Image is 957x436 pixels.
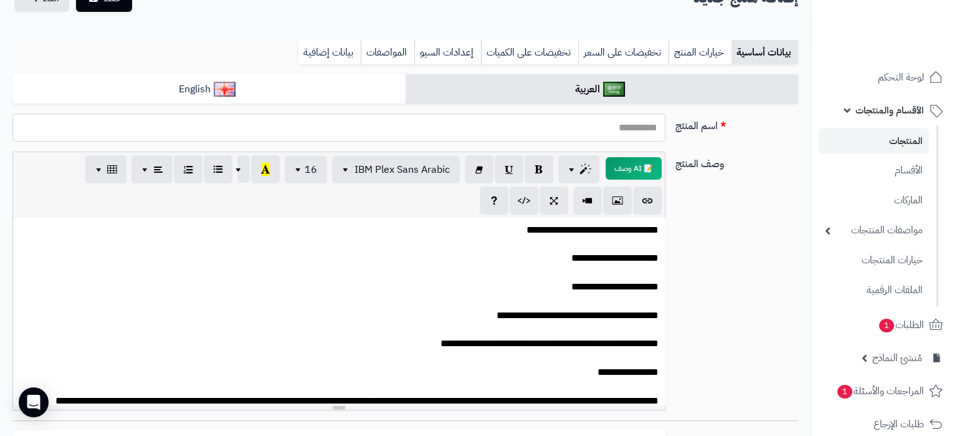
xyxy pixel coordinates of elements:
[731,40,798,65] a: بيانات أساسية
[414,40,481,65] a: إعدادات السيو
[606,157,662,180] button: 📝 AI وصف
[819,217,929,244] a: مواصفات المنتجات
[298,40,361,65] a: بيانات إضافية
[819,62,950,92] a: لوحة التحكم
[12,74,406,105] a: English
[603,82,625,97] img: العربية
[879,319,894,332] span: 1
[819,157,929,184] a: الأقسام
[878,69,924,86] span: لوحة التحكم
[305,162,317,177] span: 16
[819,247,929,274] a: خيارات المنتجات
[872,349,922,367] span: مُنشئ النماذج
[355,162,450,177] span: IBM Plex Sans Arabic
[214,82,236,97] img: English
[874,415,924,433] span: طلبات الإرجاع
[855,102,924,119] span: الأقسام والمنتجات
[285,156,327,183] button: 16
[19,387,49,417] div: Open Intercom Messenger
[837,385,852,399] span: 1
[578,40,669,65] a: تخفيضات على السعر
[878,316,924,334] span: الطلبات
[819,277,929,304] a: الملفات الرقمية
[406,74,799,105] a: العربية
[819,128,929,154] a: المنتجات
[819,376,950,406] a: المراجعات والأسئلة1
[670,152,803,172] label: وصف المنتج
[332,156,460,183] button: IBM Plex Sans Arabic
[819,310,950,340] a: الطلبات1
[670,114,803,133] label: اسم المنتج
[361,40,414,65] a: المواصفات
[481,40,578,65] a: تخفيضات على الكميات
[836,382,924,400] span: المراجعات والأسئلة
[819,187,929,214] a: الماركات
[669,40,731,65] a: خيارات المنتج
